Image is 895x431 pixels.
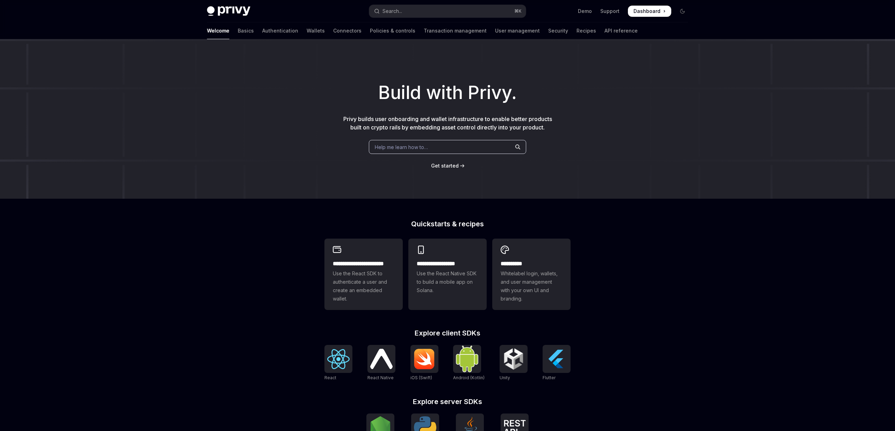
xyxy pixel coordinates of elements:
img: Unity [502,348,525,370]
span: Privy builds user onboarding and wallet infrastructure to enable better products built on crypto ... [343,115,552,131]
img: React Native [370,349,393,369]
a: Authentication [262,22,298,39]
span: Android (Kotlin) [453,375,485,380]
a: **** **** **** ***Use the React Native SDK to build a mobile app on Solana. [408,239,487,310]
img: React [327,349,350,369]
h2: Quickstarts & recipes [324,220,571,227]
a: **** *****Whitelabel login, wallets, and user management with your own UI and branding. [492,239,571,310]
a: User management [495,22,540,39]
span: Get started [431,163,459,169]
a: iOS (Swift)iOS (Swift) [410,345,438,381]
button: Open search [369,5,526,17]
a: Recipes [577,22,596,39]
a: Demo [578,8,592,15]
span: Unity [500,375,510,380]
button: Toggle dark mode [677,6,688,17]
a: Dashboard [628,6,671,17]
a: Security [548,22,568,39]
div: Search... [382,7,402,15]
span: React [324,375,336,380]
a: Policies & controls [370,22,415,39]
h1: Build with Privy. [11,79,884,106]
img: dark logo [207,6,250,16]
h2: Explore client SDKs [324,330,571,337]
img: Flutter [545,348,568,370]
span: Use the React Native SDK to build a mobile app on Solana. [417,269,478,295]
a: Basics [238,22,254,39]
a: Wallets [307,22,325,39]
span: React Native [367,375,394,380]
span: Whitelabel login, wallets, and user management with your own UI and branding. [501,269,562,303]
a: Support [600,8,620,15]
span: ⌘ K [514,8,522,14]
a: Transaction management [424,22,487,39]
a: ReactReact [324,345,352,381]
a: React NativeReact Native [367,345,395,381]
a: Get started [431,162,459,169]
a: API reference [604,22,638,39]
a: FlutterFlutter [543,345,571,381]
span: Dashboard [633,8,660,15]
a: UnityUnity [500,345,528,381]
a: Connectors [333,22,361,39]
h2: Explore server SDKs [324,398,571,405]
a: Welcome [207,22,229,39]
span: Help me learn how to… [375,143,428,151]
span: Flutter [543,375,556,380]
a: Android (Kotlin)Android (Kotlin) [453,345,485,381]
span: iOS (Swift) [410,375,432,380]
img: iOS (Swift) [413,348,436,369]
span: Use the React SDK to authenticate a user and create an embedded wallet. [333,269,394,303]
img: Android (Kotlin) [456,346,478,372]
